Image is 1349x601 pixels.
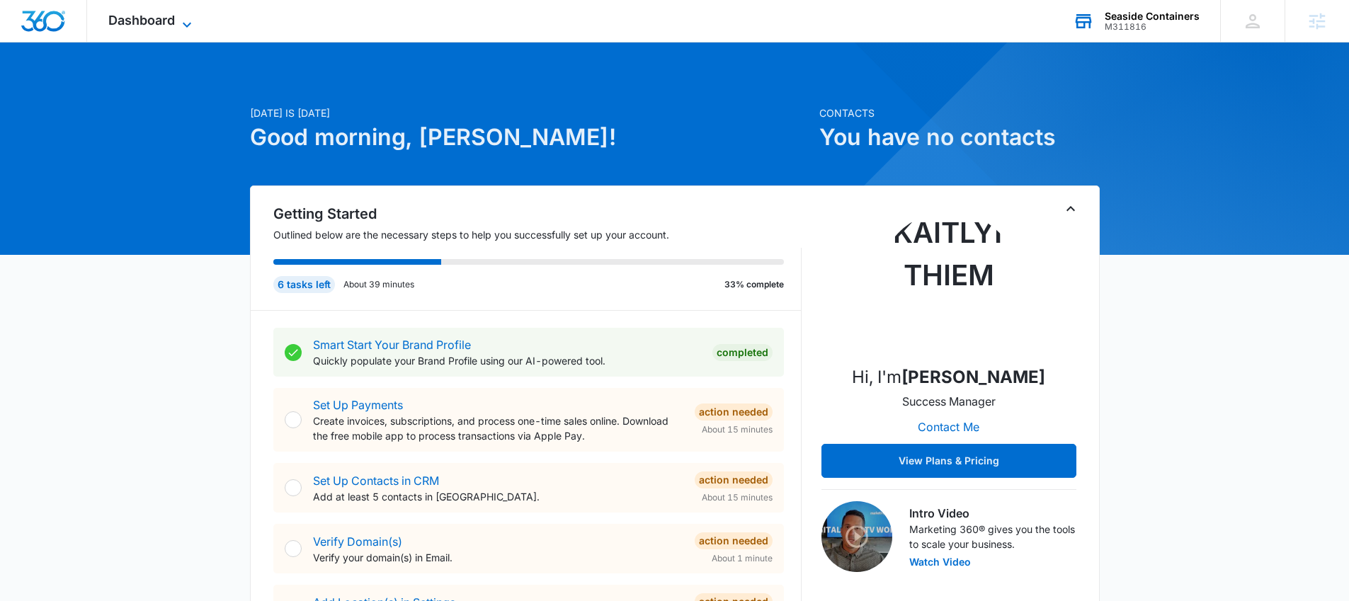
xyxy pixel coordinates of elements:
[273,203,802,224] h2: Getting Started
[878,212,1020,353] img: Kaitlyn Thiem
[695,532,773,549] div: Action Needed
[695,471,773,488] div: Action Needed
[250,120,811,154] h1: Good morning, [PERSON_NAME]!
[273,276,335,293] div: 6 tasks left
[724,278,784,291] p: 33% complete
[273,227,802,242] p: Outlined below are the necessary steps to help you successfully set up your account.
[909,557,971,567] button: Watch Video
[904,410,994,444] button: Contact Me
[909,522,1076,551] p: Marketing 360® gives you the tools to scale your business.
[1105,22,1200,32] div: account id
[702,423,773,436] span: About 15 minutes
[712,552,773,565] span: About 1 minute
[313,338,471,352] a: Smart Start Your Brand Profile
[313,353,701,368] p: Quickly populate your Brand Profile using our AI-powered tool.
[313,550,683,565] p: Verify your domain(s) in Email.
[821,444,1076,478] button: View Plans & Pricing
[695,403,773,420] div: Action Needed
[1062,200,1079,217] button: Toggle Collapse
[313,534,402,549] a: Verify Domain(s)
[909,505,1076,522] h3: Intro Video
[313,489,683,504] p: Add at least 5 contacts in [GEOGRAPHIC_DATA].
[819,120,1100,154] h1: You have no contacts
[250,105,811,120] p: [DATE] is [DATE]
[343,278,414,291] p: About 39 minutes
[821,501,892,572] img: Intro Video
[313,413,683,443] p: Create invoices, subscriptions, and process one-time sales online. Download the free mobile app t...
[712,344,773,361] div: Completed
[901,367,1045,387] strong: [PERSON_NAME]
[1105,11,1200,22] div: account name
[702,491,773,504] span: About 15 minutes
[313,474,439,488] a: Set Up Contacts in CRM
[902,393,996,410] p: Success Manager
[852,365,1045,390] p: Hi, I'm
[313,398,403,412] a: Set Up Payments
[819,105,1100,120] p: Contacts
[108,13,175,28] span: Dashboard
